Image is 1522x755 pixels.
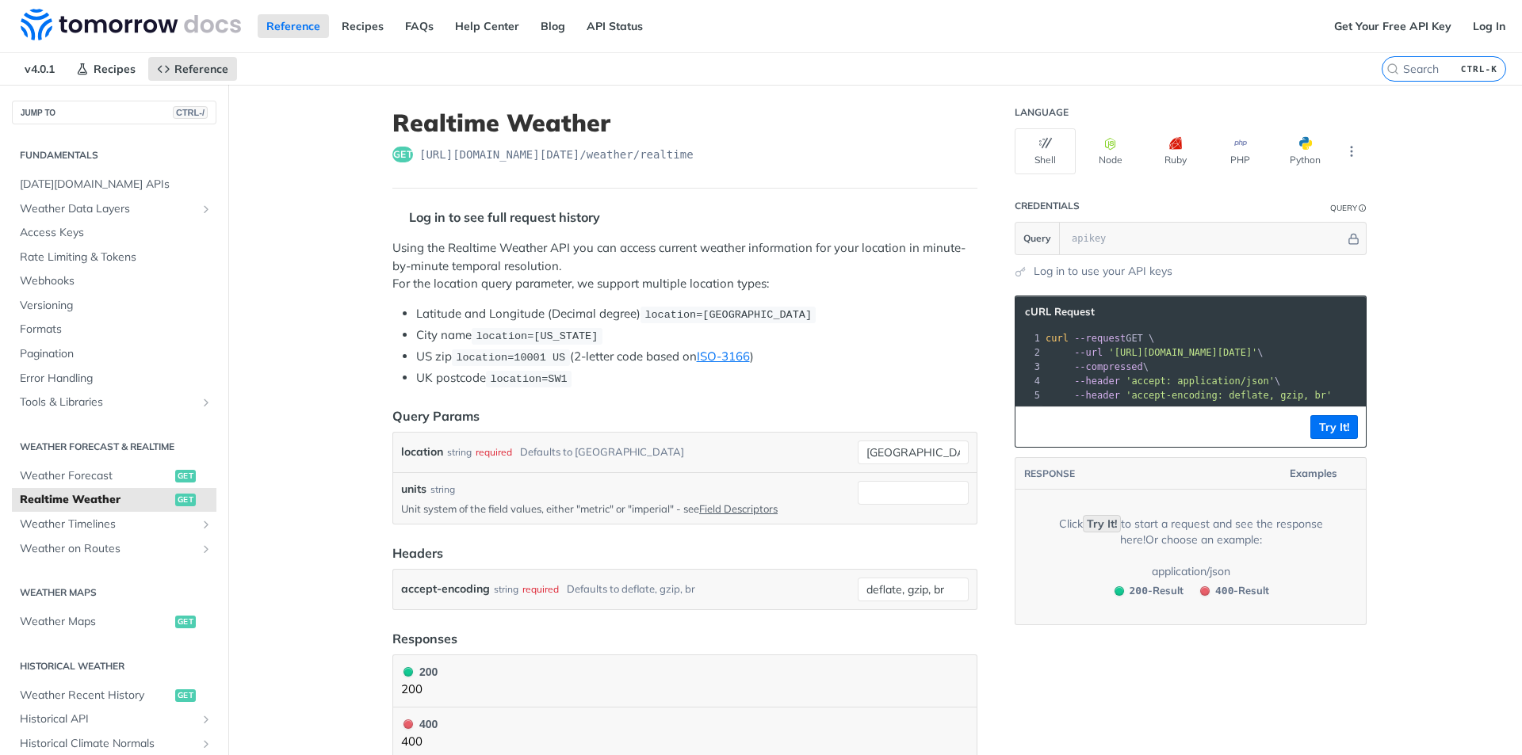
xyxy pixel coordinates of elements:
[1015,331,1042,345] div: 1
[401,715,438,733] div: 400
[392,208,600,227] div: Log in to see full request history
[1210,128,1271,174] button: PHP
[401,663,969,699] button: 200 200200
[578,14,652,38] a: API Status
[1284,466,1358,482] button: Examples
[396,14,442,38] a: FAQs
[392,543,443,562] div: Headers
[12,659,216,673] h2: Historical Weather
[67,57,144,81] a: Recipes
[20,541,196,557] span: Weather on Routes
[1126,376,1275,387] span: 'accept: application/json'
[1126,390,1332,401] span: 'accept-encoding: deflate, gzip, br'
[1015,200,1080,212] div: Credentials
[1025,305,1095,318] span: cURL Request
[175,689,196,702] span: get
[401,440,443,463] label: location
[1108,347,1257,358] span: '[URL][DOMAIN_NAME][DATE]'
[1340,139,1363,163] button: More Languages
[401,501,851,516] p: Unit system of the field values, either "metric" or "imperial" - see
[403,719,413,729] span: 400
[401,578,490,601] label: accept-encoding
[416,326,977,345] li: City name
[20,371,212,387] span: Error Handling
[1074,333,1126,344] span: --request
[12,246,216,269] a: Rate Limiting & Tokens
[12,684,216,707] a: Weather Recent Historyget
[416,369,977,387] li: UK postcode
[1325,14,1460,38] a: Get Your Free API Key
[200,713,212,726] button: Show subpages for Historical API
[1019,304,1112,320] button: cURL Request
[401,663,438,681] div: 200
[200,738,212,750] button: Show subpages for Historical Climate Normals
[94,62,136,76] span: Recipes
[12,294,216,318] a: Versioning
[20,250,212,265] span: Rate Limiting & Tokens
[1074,347,1103,358] span: --url
[1145,128,1206,174] button: Ruby
[1345,231,1362,246] button: Hide
[12,101,216,124] button: JUMP TOCTRL-/
[1041,516,1340,547] div: Click to start a request and see the response here! Or choose an example:
[1083,515,1121,532] code: Try It!
[446,14,528,38] a: Help Center
[520,440,684,463] div: Defaults to [GEOGRAPHIC_DATA]
[494,578,518,601] div: string
[403,667,413,677] span: 200
[174,62,228,76] span: Reference
[522,578,559,601] div: required
[1034,263,1172,280] a: Log in to use your API keys
[1015,360,1042,374] div: 3
[1080,128,1141,174] button: Node
[1023,415,1046,439] button: Copy to clipboard
[20,177,212,193] span: [DATE][DOMAIN_NAME] APIs
[1046,333,1154,344] span: GET \
[1064,223,1345,254] input: apikey
[12,197,216,221] a: Weather Data LayersShow subpages for Weather Data Layers
[644,309,812,321] span: location=[GEOGRAPHIC_DATA]
[20,346,212,362] span: Pagination
[333,14,392,38] a: Recipes
[532,14,574,38] a: Blog
[12,391,216,414] a: Tools & LibrariesShow subpages for Tools & Libraries
[12,221,216,245] a: Access Keys
[1215,585,1233,597] span: 400
[1310,415,1358,439] button: Try It!
[1015,388,1042,402] div: 5
[16,57,63,81] span: v4.0.1
[416,348,977,366] li: US zip (2-letter code based on )
[200,396,212,409] button: Show subpages for Tools & Libraries
[12,537,216,561] a: Weather on RoutesShow subpages for Weather on Routes
[12,342,216,366] a: Pagination
[401,681,438,699] p: 200
[1152,563,1230,579] div: application/json
[12,464,216,488] a: Weather Forecastget
[1130,583,1184,599] span: - Result
[20,273,212,289] span: Webhooks
[392,239,977,293] p: Using the Realtime Weather API you can access current weather information for your location in mi...
[1074,376,1120,387] span: --header
[148,57,237,81] a: Reference
[1046,347,1264,358] span: \
[1046,361,1149,372] span: \
[200,518,212,531] button: Show subpages for Weather Timelines
[20,688,171,704] span: Weather Recent History
[12,148,216,162] h2: Fundamentals
[1359,204,1367,212] i: Information
[12,585,216,600] h2: Weather Maps
[1023,466,1076,482] button: RESPONSE
[419,147,694,162] span: https://api.tomorrow.io/v4/weather/realtime
[20,225,212,241] span: Access Keys
[416,305,977,323] li: Latitude and Longitude (Decimal degree)
[392,147,413,162] span: get
[1074,390,1120,401] span: --header
[1464,14,1514,38] a: Log In
[1015,106,1069,119] div: Language
[20,298,212,314] span: Versioning
[20,395,196,410] span: Tools & Libraries
[20,492,171,508] span: Realtime Weather
[12,269,216,293] a: Webhooks
[1130,585,1148,597] span: 200
[12,610,216,634] a: Weather Mapsget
